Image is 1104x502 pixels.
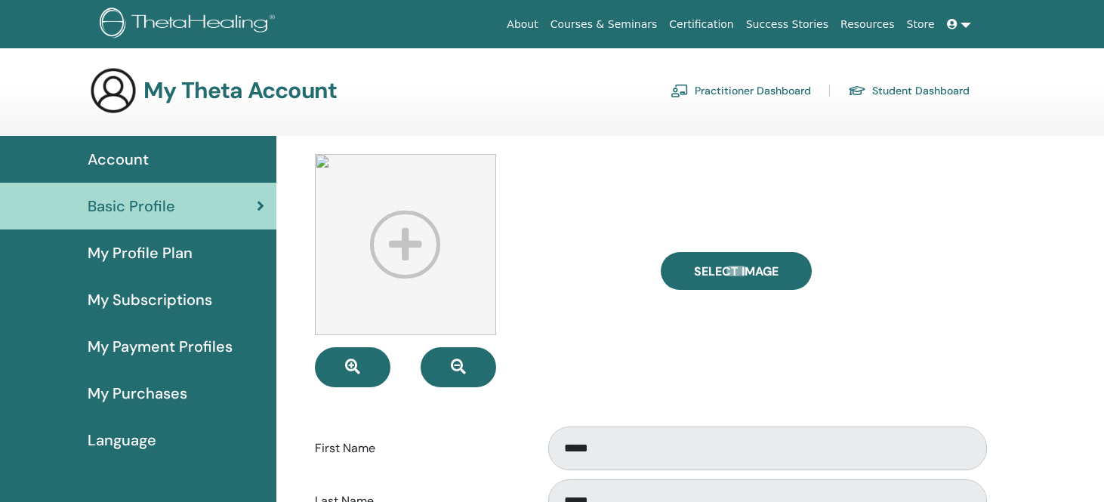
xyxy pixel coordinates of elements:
a: Student Dashboard [848,79,970,103]
span: My Subscriptions [88,288,212,311]
a: Practitioner Dashboard [671,79,811,103]
img: logo.png [100,8,280,42]
span: My Purchases [88,382,187,405]
span: My Profile Plan [88,242,193,264]
h3: My Theta Account [143,77,337,104]
a: Store [901,11,941,38]
span: Select Image [694,263,779,279]
label: First Name [304,434,534,463]
input: Select Image [726,266,746,276]
a: Certification [663,11,739,38]
img: chalkboard-teacher.svg [671,84,689,97]
a: Courses & Seminars [544,11,664,38]
img: graduation-cap.svg [848,85,866,97]
span: Basic Profile [88,195,175,217]
img: generic-user-icon.jpg [89,66,137,115]
a: About [501,11,544,38]
a: Resources [834,11,901,38]
a: Success Stories [740,11,834,38]
img: profile [315,154,496,335]
span: Account [88,148,149,171]
span: My Payment Profiles [88,335,233,358]
span: Language [88,429,156,451]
